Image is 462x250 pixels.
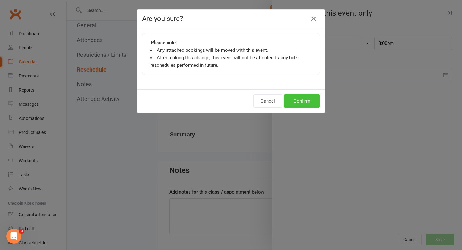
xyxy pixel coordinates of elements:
button: Close [309,14,319,24]
span: 3 [19,229,24,234]
li: After making this change, this event will not be affected by any bulk-reschedules performed in fu... [150,54,312,69]
button: Cancel [253,94,282,108]
li: Any attached bookings will be moved with this event. [150,46,312,54]
h4: Are you sure? [142,15,320,23]
iframe: Intercom live chat [6,229,21,244]
button: Confirm [284,94,320,108]
strong: Please note: [151,39,177,46]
